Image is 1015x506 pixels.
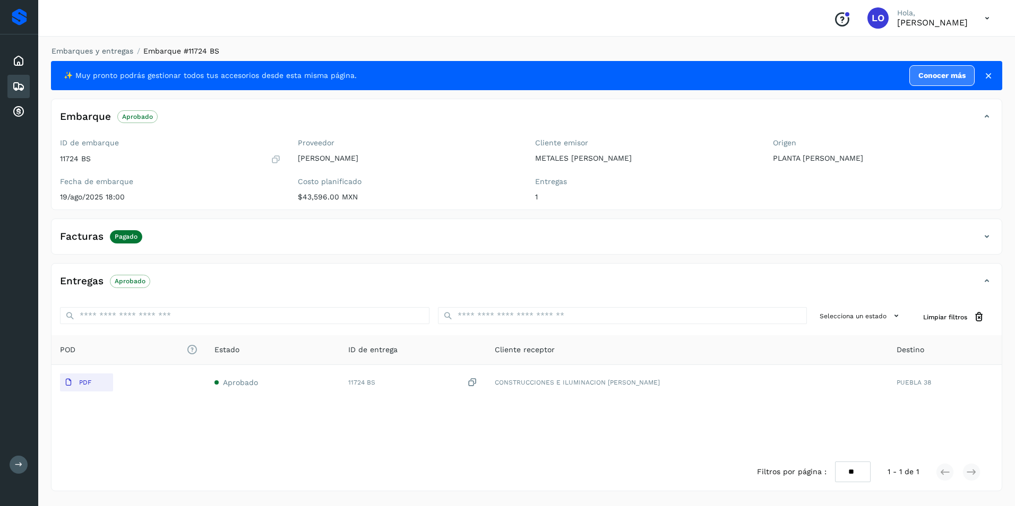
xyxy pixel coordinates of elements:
[60,344,197,355] span: POD
[143,47,219,55] span: Embarque #11724 BS
[115,277,145,285] p: Aprobado
[122,113,153,120] p: Aprobado
[51,228,1002,254] div: FacturasPagado
[51,46,1002,57] nav: breadcrumb
[535,138,756,147] label: Cliente emisor
[535,193,756,202] p: 1
[51,108,1002,134] div: EmbarqueAprobado
[348,377,478,388] div: 11724 BS
[757,466,827,477] span: Filtros por página :
[60,193,281,202] p: 19/ago/2025 18:00
[495,344,555,355] span: Cliente receptor
[888,365,1002,400] td: PUEBLA 38
[60,275,104,287] h4: Entregas
[51,47,133,55] a: Embarques y entregas
[298,154,519,163] p: [PERSON_NAME]
[535,154,756,163] p: METALES [PERSON_NAME]
[60,231,104,243] h4: Facturas
[64,70,357,81] span: ✨ Muy pronto podrás gestionar todos tus accesorios desde esta misma página.
[223,378,258,387] span: Aprobado
[7,49,30,73] div: Inicio
[60,373,113,391] button: PDF
[897,18,968,28] p: LEONILA ORTEGA PIÑA
[7,75,30,98] div: Embarques
[60,138,281,147] label: ID de embarque
[897,344,924,355] span: Destino
[214,344,239,355] span: Estado
[60,177,281,186] label: Fecha de embarque
[60,154,91,163] p: 11724 BS
[79,379,91,386] p: PDF
[535,177,756,186] label: Entregas
[773,154,994,163] p: PLANTA [PERSON_NAME]
[348,344,398,355] span: ID de entrega
[915,307,993,327] button: Limpiar filtros
[897,8,968,18] p: Hola,
[909,65,975,86] a: Conocer más
[7,100,30,124] div: Cuentas por cobrar
[773,138,994,147] label: Origen
[298,177,519,186] label: Costo planificado
[486,365,888,400] td: CONSTRUCCIONES E ILUMINACION [PERSON_NAME]
[298,138,519,147] label: Proveedor
[298,193,519,202] p: $43,596.00 MXN
[923,312,967,322] span: Limpiar filtros
[888,466,919,477] span: 1 - 1 de 1
[60,111,111,123] h4: Embarque
[51,272,1002,299] div: EntregasAprobado
[815,307,906,325] button: Selecciona un estado
[115,233,137,240] p: Pagado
